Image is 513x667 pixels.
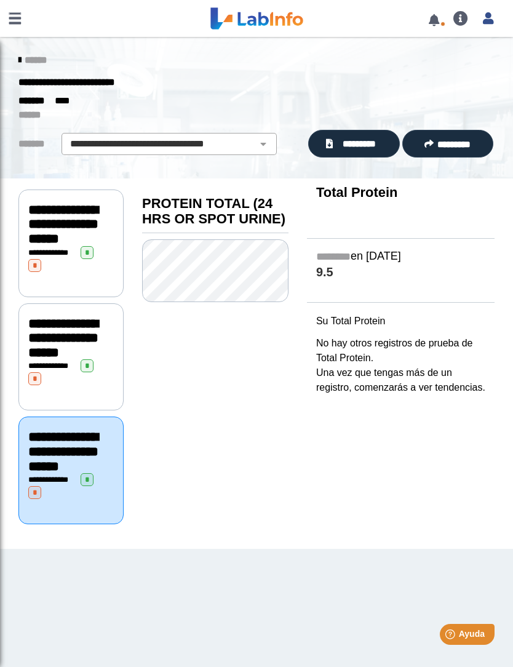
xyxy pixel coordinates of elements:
p: Su Total Protein [316,314,485,329]
p: No hay otros registros de prueba de Total Protein. Una vez que tengas más de un registro, comenza... [316,336,485,395]
h5: en [DATE] [316,250,485,264]
b: Total Protein [316,185,398,200]
b: PROTEIN TOTAL (24 HRS OR SPOT URINE) [142,196,285,226]
h4: 9.5 [316,265,485,281]
iframe: Help widget launcher [404,619,499,653]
